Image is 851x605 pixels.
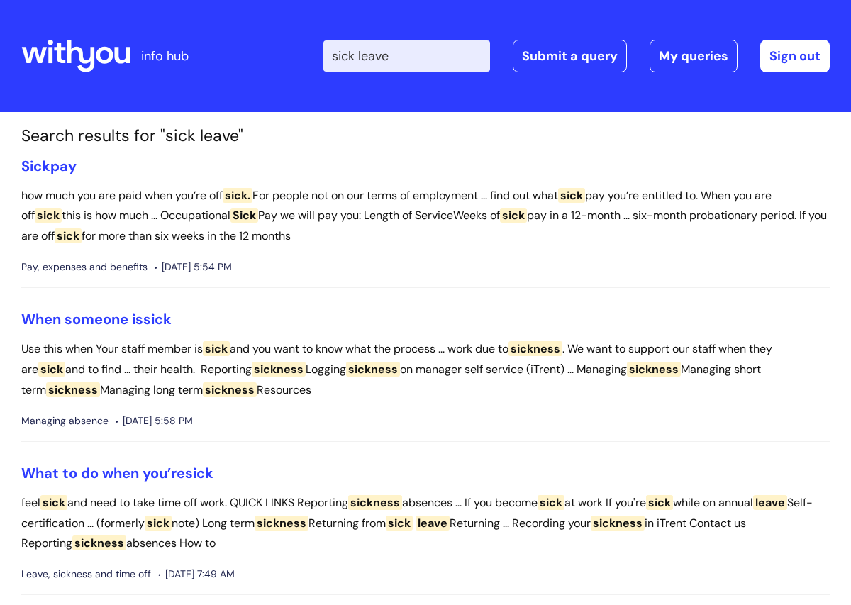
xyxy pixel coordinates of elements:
[323,40,830,72] div: | -
[627,362,681,377] span: sickness
[158,565,235,583] span: [DATE] 7:49 AM
[500,208,527,223] span: sick
[21,157,77,175] a: Sickpay
[72,535,126,550] span: sickness
[185,464,213,482] span: sick
[46,382,100,397] span: sickness
[40,495,67,510] span: sick
[223,188,252,203] span: sick.
[650,40,738,72] a: My queries
[646,495,673,510] span: sick
[21,493,830,554] p: feel and need to take time off work. QUICK LINKS Reporting absences ... If you become at work If ...
[21,565,151,583] span: Leave, sickness and time off
[155,258,232,276] span: [DATE] 5:54 PM
[591,516,645,531] span: sickness
[203,341,230,356] span: sick
[346,362,400,377] span: sickness
[143,310,172,328] span: sick
[255,516,308,531] span: sickness
[538,495,564,510] span: sick
[38,362,65,377] span: sick
[252,362,306,377] span: sickness
[513,40,627,72] a: Submit a query
[323,40,490,72] input: Search
[141,45,189,67] p: info hub
[753,495,787,510] span: leave
[203,382,257,397] span: sickness
[55,228,82,243] span: sick
[21,310,172,328] a: When someone issick
[508,341,562,356] span: sickness
[21,126,830,146] h1: Search results for "sick leave"
[760,40,830,72] a: Sign out
[416,516,450,531] span: leave
[230,208,258,223] span: Sick
[21,339,830,400] p: Use this when Your staff member is and you want to know what the process ... work due to . We wan...
[21,157,50,175] span: Sick
[145,516,172,531] span: sick
[21,464,213,482] a: What to do when you’resick
[35,208,62,223] span: sick
[348,495,402,510] span: sickness
[21,258,148,276] span: Pay, expenses and benefits
[116,412,193,430] span: [DATE] 5:58 PM
[21,412,109,430] span: Managing absence
[386,516,413,531] span: sick
[21,186,830,247] p: how much you are paid when you’re off For people not on our terms of employment ... find out what...
[558,188,585,203] span: sick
